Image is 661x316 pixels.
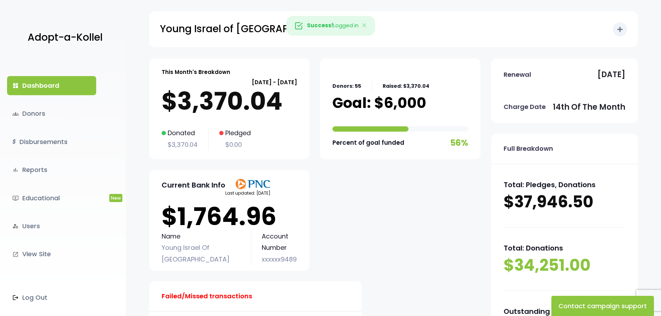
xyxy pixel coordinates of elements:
p: Full Breakdown [504,143,553,154]
p: [DATE] [597,68,625,82]
p: Percent of goal funded [332,137,404,148]
p: Adopt-a-Kollel [28,29,103,46]
div: Logged in [286,16,375,36]
a: manage_accountsUsers [7,217,96,236]
a: dashboardDashboard [7,76,96,95]
p: Total: Donations [504,242,625,254]
span: New [109,194,122,202]
a: Adopt-a-Kollel [24,21,103,55]
p: Raised: $3,370.04 [383,82,429,91]
p: $3,370.04 [162,139,198,150]
p: Total: Pledges, Donations [504,178,625,191]
a: ondemand_videoEducationalNew [7,189,96,208]
span: groups [12,111,19,117]
p: Donated [162,127,198,139]
button: Close [354,16,375,35]
a: launchView Site [7,245,96,264]
p: $37,946.50 [504,191,625,213]
strong: Success! [307,22,333,29]
button: Contact campaign support [551,296,654,316]
p: Account Number [262,231,297,254]
p: 14th of the month [553,100,625,114]
p: Last updated: [DATE] [225,189,271,197]
p: Current Bank Info [162,179,225,191]
p: $3,370.04 [162,87,297,115]
p: $0.00 [219,139,251,150]
i: manage_accounts [12,223,19,229]
p: $34,251.00 [504,254,625,276]
p: Renewal [504,69,531,80]
p: Young Israel Of [GEOGRAPHIC_DATA] [162,242,240,265]
i: add [616,25,624,34]
p: Charge Date [504,101,546,113]
i: dashboard [12,82,19,89]
p: Donors: 55 [332,82,361,91]
a: Log Out [7,288,96,307]
p: Young Israel of [GEOGRAPHIC_DATA] [160,20,345,38]
i: ondemand_video [12,195,19,201]
i: launch [12,251,19,258]
img: PNClogo.svg [235,179,271,189]
p: xxxxxx9489 [262,254,297,265]
p: 56% [450,135,468,150]
p: [DATE] - [DATE] [162,77,297,87]
a: bar_chartReports [7,160,96,179]
p: Pledged [219,127,251,139]
p: Failed/Missed transactions [162,291,252,302]
button: add [613,22,627,36]
p: Name [162,231,240,242]
p: Goal: $6,000 [332,94,426,112]
i: $ [12,137,16,147]
p: $1,764.96 [162,202,297,231]
a: $Disbursements [7,132,96,151]
p: This Month's Breakdown [162,67,230,77]
a: groupsDonors [7,104,96,123]
i: bar_chart [12,167,19,173]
